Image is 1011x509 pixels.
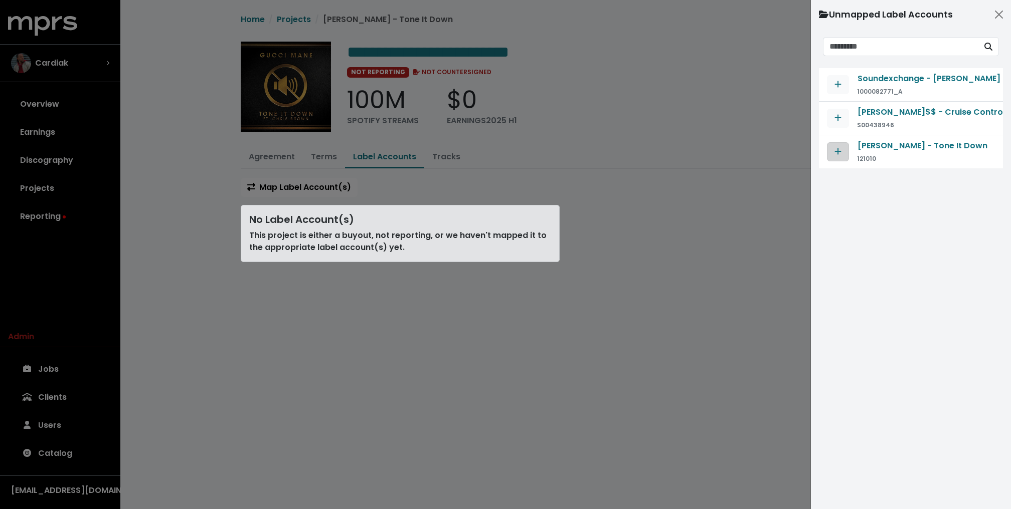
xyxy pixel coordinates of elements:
button: [PERSON_NAME]$$ - Cruise Control [857,106,1005,119]
span: [PERSON_NAME] - Tone It Down [858,140,987,151]
button: Soundexchange - [PERSON_NAME] [857,72,1001,85]
button: Close [991,7,1007,23]
button: Map contract to selected agreement [827,109,849,128]
small: 1000082771_A [857,87,903,96]
div: No Label Account(s) [249,213,551,225]
div: Unmapped Label Accounts [819,8,953,21]
span: [PERSON_NAME]$$ - Cruise Control [858,106,1005,118]
button: [PERSON_NAME] - Tone It Down [857,139,988,152]
button: Map contract to selected agreement [827,75,849,94]
span: Soundexchange - [PERSON_NAME] [858,73,1000,84]
small: S00438946 [857,121,894,129]
small: 121010 [857,154,876,163]
input: Search unmapped contracts [823,37,978,56]
div: This project is either a buyout, not reporting, or we haven't mapped it to the appropriate label ... [241,205,560,262]
button: Map contract to selected agreement [827,142,849,161]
